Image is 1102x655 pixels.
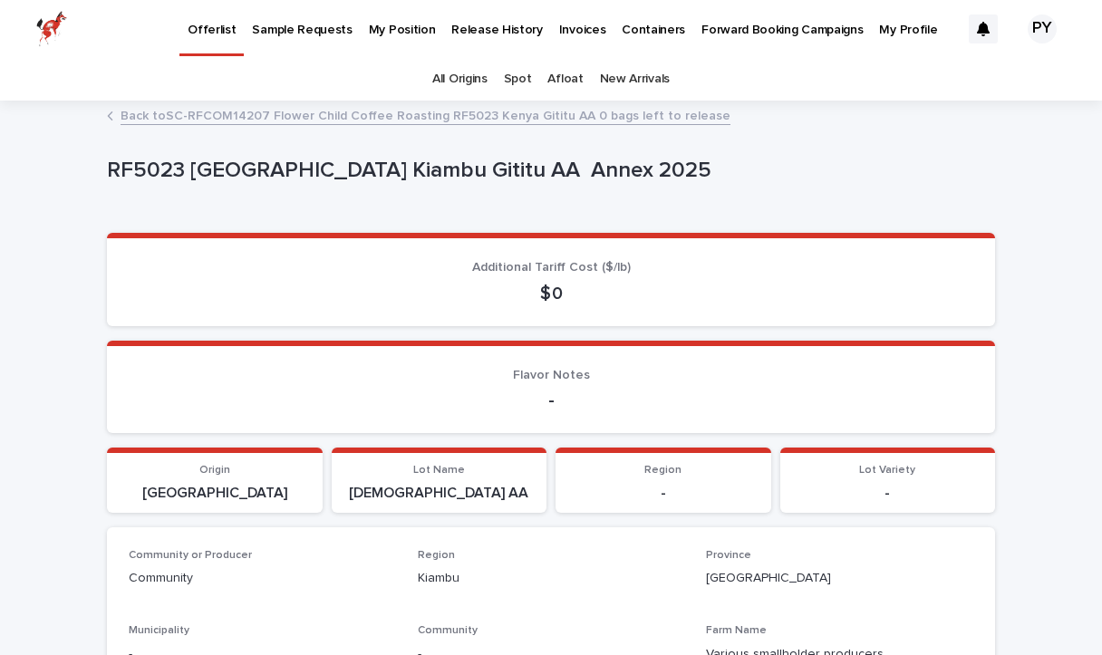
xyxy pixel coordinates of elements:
span: Province [706,550,751,561]
p: $ 0 [129,283,973,304]
p: RF5023 [GEOGRAPHIC_DATA] Kiambu Gititu AA Annex 2025 [107,158,988,184]
span: Origin [199,465,230,476]
span: Community [418,625,478,636]
a: Back toSC-RFCOM14207 Flower Child Coffee Roasting RF5023 Kenya Gititu AA 0 bags left to release [121,104,730,125]
span: Farm Name [706,625,767,636]
p: Kiambu [418,569,685,588]
p: - [791,485,985,502]
span: Region [644,465,681,476]
p: [GEOGRAPHIC_DATA] [118,485,312,502]
p: [DEMOGRAPHIC_DATA] AA [343,485,536,502]
p: Community [129,569,396,588]
a: Afloat [547,58,583,101]
p: - [129,390,973,411]
a: All Origins [432,58,488,101]
span: Municipality [129,625,189,636]
span: Lot Name [413,465,465,476]
span: Lot Variety [859,465,915,476]
p: [GEOGRAPHIC_DATA] [706,569,973,588]
img: zttTXibQQrCfv9chImQE [36,11,67,47]
span: Additional Tariff Cost ($/lb) [472,261,631,274]
a: Spot [504,58,532,101]
a: New Arrivals [600,58,670,101]
span: Community or Producer [129,550,252,561]
span: Flavor Notes [513,369,590,381]
div: PY [1028,14,1057,43]
span: Region [418,550,455,561]
p: - [566,485,760,502]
